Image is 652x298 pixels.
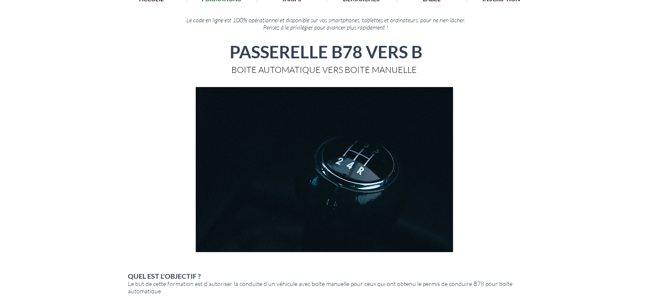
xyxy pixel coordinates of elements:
[128,272,201,280] span: QUEL EST L'OBJECTIF ?
[186,16,465,24] span: Le code en ligne est 100% opérationnel et disponible sur vos smartphones, tablettes et ordinateur...
[196,87,453,252] img: shift-g5307967d3_1920.jpg
[264,24,388,31] span: Pensez à le privilégier pour avancer plus rapidement !
[128,280,513,295] span: Le but de cette formation est d'autoriser la conduite d'un véhicule avec boîte manuelle pour ceux...
[232,64,417,75] span: BOITE AUTOMATIQUE VERS BOITE MANUELLE
[230,42,423,62] span: PASSERELLE B78 VERS B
